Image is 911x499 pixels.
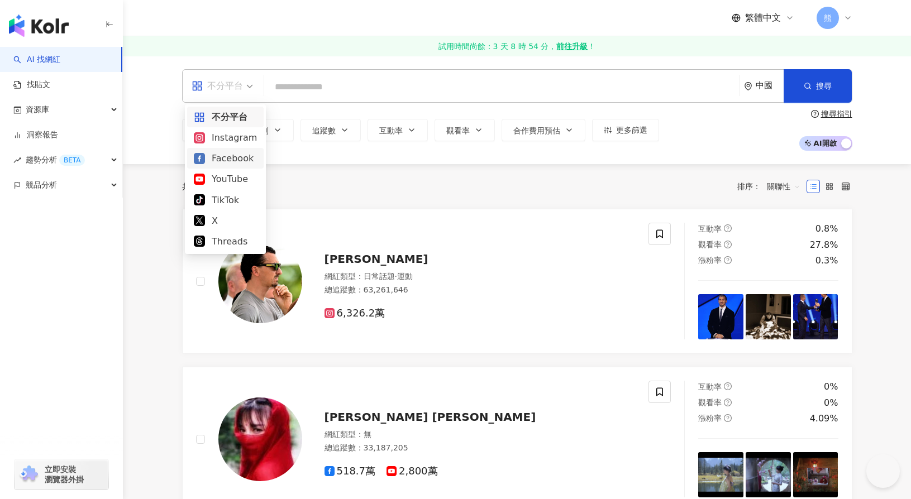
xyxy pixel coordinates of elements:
[194,110,257,124] div: 不分平台
[784,69,852,103] button: 搜尋
[435,119,495,141] button: 觀看率
[325,443,636,454] div: 總追蹤數 ： 33,187,205
[194,172,257,186] div: YouTube
[824,381,838,393] div: 0%
[821,109,852,118] div: 搜尋指引
[194,193,257,207] div: TikTok
[698,414,722,423] span: 漲粉率
[26,97,49,122] span: 資源庫
[18,466,40,483] img: chrome extension
[45,464,84,484] span: 立即安裝 瀏覽器外掛
[194,234,257,248] div: Threads
[815,223,838,235] div: 0.8%
[325,285,636,296] div: 總追蹤數 ： 63,261,646
[194,151,257,165] div: Facebook
[810,239,838,251] div: 27.8%
[192,80,203,92] span: appstore
[746,294,791,339] img: post-image
[724,399,732,406] span: question-circle
[13,156,21,164] span: rise
[13,129,58,141] a: 洞察報告
[737,177,807,195] div: 排序：
[192,77,243,95] div: 不分平台
[312,126,336,135] span: 追蹤數
[325,252,428,266] span: [PERSON_NAME]
[325,410,536,424] span: [PERSON_NAME] [PERSON_NAME]
[241,119,294,141] button: 性別
[218,239,302,323] img: KOL Avatar
[182,119,235,141] button: 類型
[724,256,732,264] span: question-circle
[724,241,732,248] span: question-circle
[397,272,413,281] span: 運動
[15,459,108,490] a: chrome extension立即安裝 瀏覽器外掛
[182,182,235,191] div: 共 筆
[698,294,743,339] img: post-image
[724,224,732,232] span: question-circle
[816,81,832,90] span: 搜尋
[592,119,659,141] button: 更多篩選
[756,81,784,90] div: 中國
[724,382,732,390] span: question-circle
[745,12,781,24] span: 繁體中文
[13,54,60,65] a: searchAI 找網紅
[301,119,361,141] button: 追蹤數
[811,110,819,118] span: question-circle
[698,240,722,249] span: 觀看率
[26,172,57,198] span: 競品分析
[502,119,585,141] button: 合作費用預估
[59,155,85,166] div: BETA
[744,82,752,90] span: environment
[698,382,722,391] span: 互動率
[824,12,832,24] span: 熊
[793,294,838,339] img: post-image
[123,36,911,56] a: 試用時間尚餘：3 天 8 時 54 分，前往升級！
[325,308,385,319] span: 6,326.2萬
[767,177,800,195] span: 關聯性
[815,255,838,267] div: 0.3%
[698,452,743,497] img: post-image
[746,452,791,497] img: post-image
[194,214,257,228] div: X
[218,397,302,481] img: KOL Avatar
[810,412,838,425] div: 4.09%
[194,131,257,145] div: Instagram
[368,119,428,141] button: 互動率
[387,466,438,477] span: 2,800萬
[793,452,838,497] img: post-image
[182,209,852,353] a: KOL Avatar[PERSON_NAME]網紅類型：日常話題·運動總追蹤數：63,261,6466,326.2萬互動率question-circle0.8%觀看率question-circl...
[325,271,636,282] div: 網紅類型 ：
[13,79,50,90] a: 找貼文
[395,272,397,281] span: ·
[616,126,647,135] span: 更多篩選
[26,147,85,172] span: 趨勢分析
[364,272,395,281] span: 日常話題
[724,414,732,422] span: question-circle
[698,224,722,233] span: 互動率
[194,112,205,123] span: appstore
[9,15,69,37] img: logo
[556,41,588,52] strong: 前往升級
[325,466,376,477] span: 518.7萬
[698,256,722,265] span: 漲粉率
[866,454,900,488] iframe: Help Scout Beacon - Open
[325,429,636,440] div: 網紅類型 ： 無
[698,398,722,407] span: 觀看率
[824,397,838,409] div: 0%
[446,126,470,135] span: 觀看率
[513,126,560,135] span: 合作費用預估
[379,126,403,135] span: 互動率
